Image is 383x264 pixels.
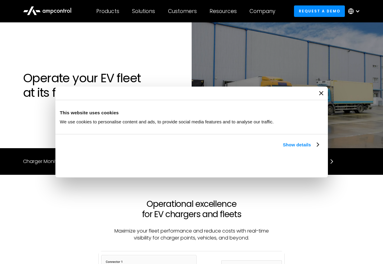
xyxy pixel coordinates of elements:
h1: Operate your EV fleet at its fullest potential [23,71,186,100]
div: Company [249,8,275,15]
button: Okay [234,155,321,173]
div: Solutions [132,8,155,15]
div: Customers [168,8,197,15]
div: Resources [210,8,237,15]
span: We use cookies to personalise content and ads, to provide social media features and to analyse ou... [60,119,274,124]
a: Charger Monitoring [23,158,97,165]
div: Products [96,8,119,15]
p: Maximize your fleet performance and reduce costs with real-time visibility for charger points, ve... [110,228,273,241]
div: This website uses cookies [60,109,323,116]
button: Close banner [319,91,323,95]
a: Request a demo [294,5,345,17]
div: Charger Monitoring [23,159,69,164]
a: Show details [283,141,319,148]
h2: Operational excellence for EV chargers and fleets [110,199,273,219]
